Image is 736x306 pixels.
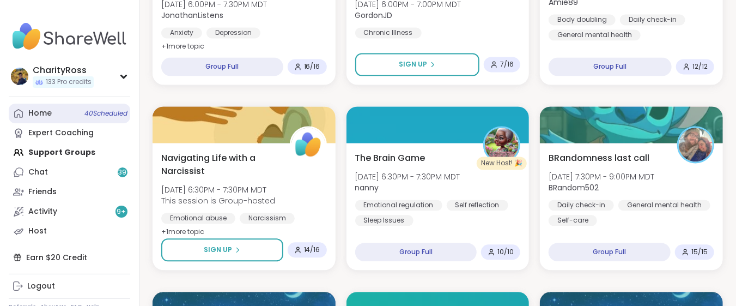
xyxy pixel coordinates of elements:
img: nanny [485,128,519,161]
span: [DATE] 6:30PM - 7:30PM MDT [161,184,275,195]
span: Sign Up [399,59,427,69]
a: Activity9+ [9,202,130,221]
div: Emotional regulation [355,200,442,211]
div: Emotional abuse [161,213,235,224]
div: General mental health [549,29,641,40]
div: Friends [28,187,57,197]
b: JonathanListens [161,10,223,21]
span: BRandomness last call [549,152,649,165]
div: Group Full [549,57,672,76]
div: Earn $20 Credit [9,248,130,267]
span: 9 + [117,207,126,217]
div: Home [28,108,52,119]
a: Expert Coaching [9,123,130,143]
div: Chat [28,167,48,178]
b: BRandom502 [549,182,599,193]
div: Group Full [161,57,283,76]
div: Self reflection [447,200,508,211]
span: [DATE] 7:30PM - 9:00PM MDT [549,171,654,182]
div: General mental health [618,200,710,211]
button: Sign Up [355,53,480,76]
a: Chat39 [9,163,130,182]
div: Daily check-in [620,14,685,25]
div: Depression [206,27,260,38]
div: Host [28,226,47,237]
img: BRandom502 [679,128,713,161]
a: Friends [9,182,130,202]
div: Daily check-in [549,200,614,211]
span: 7 / 16 [500,60,514,69]
a: Logout [9,277,130,296]
div: Activity [28,206,57,217]
span: 39 [119,168,127,177]
div: Self-care [549,215,597,226]
img: ShareWell [291,128,325,161]
span: 10 / 10 [497,248,514,256]
a: Home40Scheduled [9,104,130,123]
div: Chronic Illness [355,27,422,38]
div: Expert Coaching [28,128,94,139]
div: Logout [27,281,55,292]
span: 15 / 15 [691,248,708,256]
div: Group Full [549,243,671,261]
span: The Brain Game [355,152,425,165]
div: CharityRoss [33,64,94,76]
div: Anxiety [161,27,202,38]
a: Host [9,221,130,241]
span: 12 / 12 [692,62,708,71]
div: Body doubling [549,14,616,25]
button: Sign Up [161,238,283,261]
b: GordonJD [355,10,393,21]
span: 133 Pro credits [46,77,92,87]
span: Sign Up [204,245,232,255]
span: 16 / 16 [304,62,320,71]
img: CharityRoss [11,68,28,85]
span: [DATE] 6:30PM - 7:30PM MDT [355,171,460,182]
span: Navigating Life with a Narcissist [161,152,278,178]
div: Group Full [355,243,477,261]
span: 14 / 16 [304,245,320,254]
b: nanny [355,182,379,193]
div: Narcissism [240,213,295,224]
span: 40 Scheduled [84,109,127,118]
img: ShareWell Nav Logo [9,17,130,56]
div: Sleep Issues [355,215,413,226]
span: This session is Group-hosted [161,195,275,206]
div: New Host! 🎉 [477,157,527,170]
